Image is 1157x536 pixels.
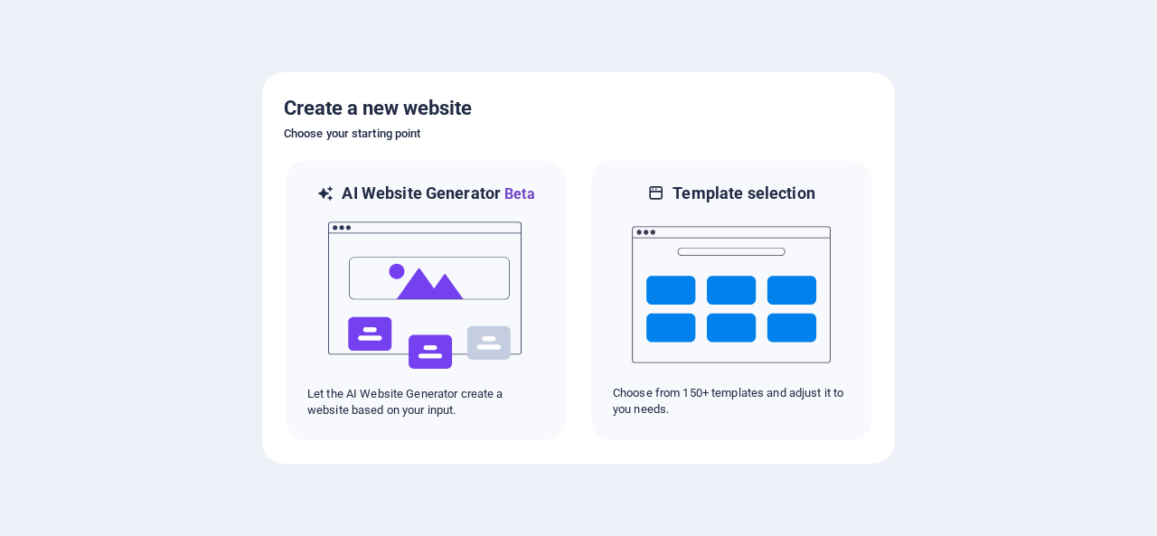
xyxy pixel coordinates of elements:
[501,185,535,202] span: Beta
[284,94,873,123] h5: Create a new website
[342,183,534,205] h6: AI Website Generator
[307,386,544,418] p: Let the AI Website Generator create a website based on your input.
[284,123,873,145] h6: Choose your starting point
[673,183,814,204] h6: Template selection
[589,159,873,442] div: Template selectionChoose from 150+ templates and adjust it to you needs.
[613,385,850,418] p: Choose from 150+ templates and adjust it to you needs.
[284,159,568,442] div: AI Website GeneratorBetaaiLet the AI Website Generator create a website based on your input.
[326,205,525,386] img: ai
